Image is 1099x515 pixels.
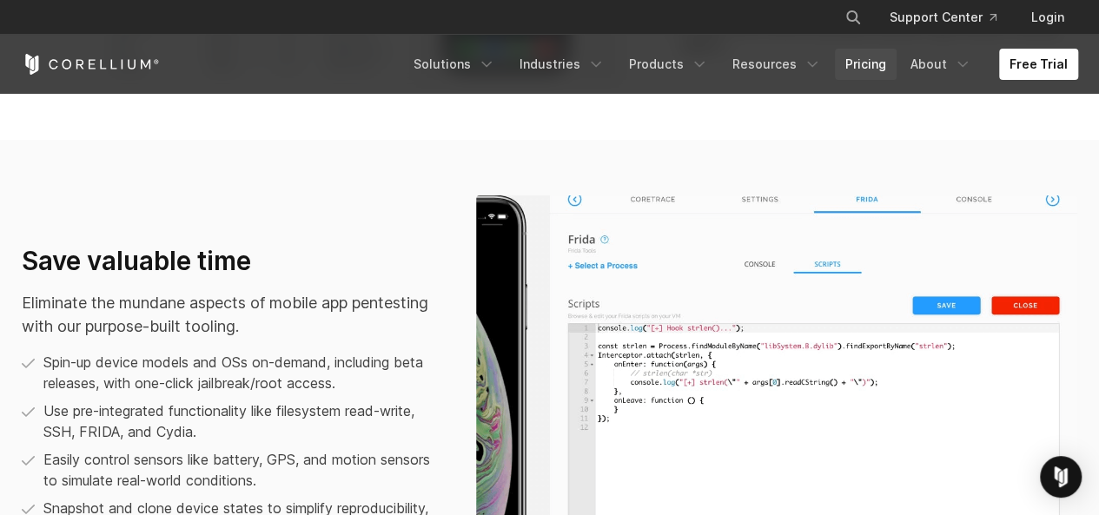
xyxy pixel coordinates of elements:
div: Open Intercom Messenger [1040,456,1082,498]
p: Use pre-integrated functionality like filesystem read-write, SSH, FRIDA, and Cydia. [43,400,441,442]
a: Free Trial [999,49,1078,80]
div: Navigation Menu [824,2,1078,33]
p: Eliminate the mundane aspects of mobile app pentesting with our purpose-built tooling. [22,291,441,338]
p: Easily control sensors like battery, GPS, and motion sensors to simulate real-world conditions. [43,449,441,491]
a: Corellium Home [22,54,160,75]
a: Pricing [835,49,897,80]
a: Login [1017,2,1078,33]
a: Resources [722,49,831,80]
a: About [900,49,982,80]
h3: Save valuable time [22,245,441,278]
button: Search [837,2,869,33]
a: Products [619,49,718,80]
a: Industries [509,49,615,80]
a: Support Center [876,2,1010,33]
div: Navigation Menu [403,49,1078,80]
a: Solutions [403,49,506,80]
p: Spin-up device models and OSs on-demand, including beta releases, with one-click jailbreak/root a... [43,352,441,393]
